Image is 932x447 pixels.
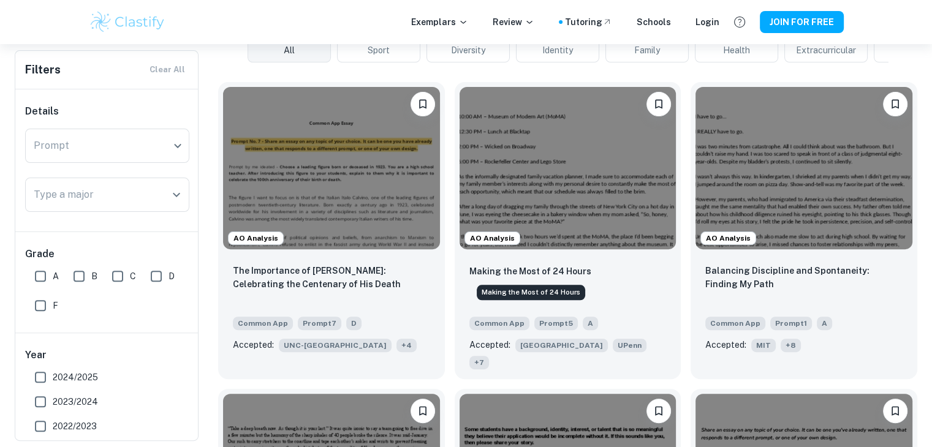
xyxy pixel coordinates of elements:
a: AO AnalysisPlease log in to bookmark exemplarsBalancing Discipline and Spontaneity: Finding My Pa... [691,82,917,379]
button: Please log in to bookmark exemplars [883,92,907,116]
button: Please log in to bookmark exemplars [411,92,435,116]
span: Prompt 7 [298,317,341,330]
span: Prompt 1 [770,317,812,330]
button: Please log in to bookmark exemplars [646,399,671,423]
span: Common App [469,317,529,330]
span: Common App [705,317,765,330]
span: A [583,317,598,330]
span: AO Analysis [229,233,283,244]
h6: Grade [25,247,189,261]
span: 2024/2025 [53,370,98,384]
a: Schools [637,15,671,29]
button: Help and Feedback [729,12,750,32]
span: [GEOGRAPHIC_DATA] [515,339,608,352]
span: C [130,269,136,283]
img: Clastify logo [89,10,167,34]
h6: Filters [25,61,61,78]
p: Exemplars [411,15,468,29]
p: Review [493,15,534,29]
span: Health [723,43,750,57]
span: AO Analysis [701,233,756,244]
p: Making the Most of 24 Hours [469,265,591,278]
button: Please log in to bookmark exemplars [883,399,907,423]
span: 2023/2024 [53,395,98,408]
span: A [53,269,59,283]
a: Login [695,15,719,29]
p: The Importance of Italo Calvino: Celebrating the Centenary of His Death [233,264,430,291]
span: + 8 [781,339,801,352]
span: MIT [751,339,776,352]
span: 2022/2023 [53,419,97,433]
button: Open [168,186,185,203]
div: Making the Most of 24 Hours [477,285,585,300]
img: undefined Common App example thumbnail: Balancing Discipline and Spontaneity: Fi [695,87,912,249]
span: Identity [542,43,573,57]
button: JOIN FOR FREE [760,11,844,33]
span: Diversity [451,43,485,57]
img: undefined Common App example thumbnail: Making the Most of 24 Hours [460,87,676,249]
button: Please log in to bookmark exemplars [646,92,671,116]
span: Common App [233,317,293,330]
a: AO AnalysisPlease log in to bookmark exemplarsThe Importance of Italo Calvino: Celebrating the Ce... [218,82,445,379]
span: + 4 [396,339,417,352]
h6: Details [25,104,189,119]
span: UPenn [613,339,646,352]
p: Accepted: [469,338,510,351]
p: Accepted: [705,338,746,351]
img: undefined Common App example thumbnail: The Importance of Italo Calvino: Celebra [223,87,440,249]
span: Family [634,43,660,57]
p: Accepted: [233,338,274,351]
button: Please log in to bookmark exemplars [411,399,435,423]
a: AO AnalysisPlease log in to bookmark exemplarsMaking the Most of 24 HoursCommon AppPrompt5AAccept... [455,82,681,379]
span: B [91,269,97,283]
span: D [346,317,362,330]
h6: Year [25,348,189,362]
span: UNC-[GEOGRAPHIC_DATA] [279,339,392,352]
p: Balancing Discipline and Spontaneity: Finding My Path [705,264,903,291]
span: Prompt 5 [534,317,578,330]
span: AO Analysis [465,233,520,244]
span: Extracurricular [796,43,856,57]
span: All [284,43,295,57]
span: + 7 [469,356,489,369]
span: D [169,269,175,283]
span: A [817,317,832,330]
span: Sport [368,43,390,57]
a: Tutoring [565,15,612,29]
span: F [53,299,58,312]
